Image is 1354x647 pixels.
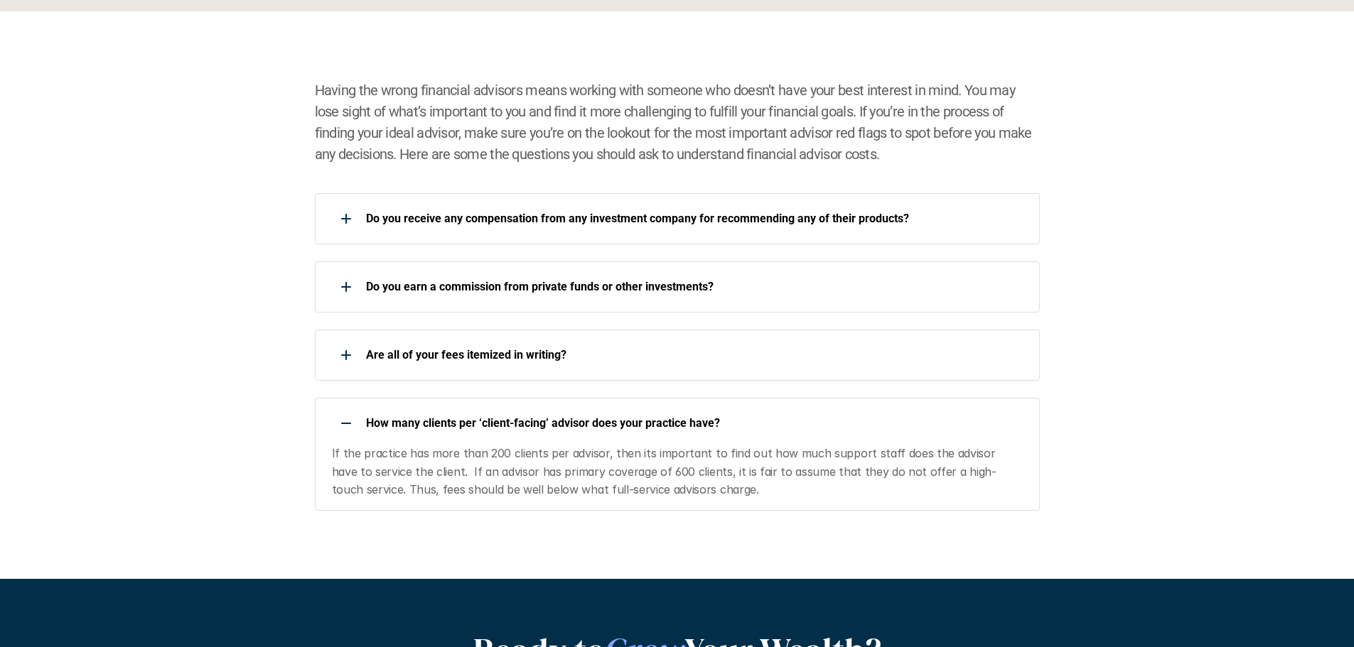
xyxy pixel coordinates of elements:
[332,445,1022,499] p: If the practice has more than 200 clients per advisor, then its important to find out how much su...
[366,348,1021,361] p: Are all of your fees itemized in writing?
[366,280,1021,293] p: Do you earn a commission from private funds or other investments?
[315,80,1040,165] h2: Having the wrong financial advisors means working with someone who doesn’t have your best interes...
[366,416,1021,430] p: How many clients per ‘client-facing’ advisor does your practice have?
[366,212,1021,225] p: Do you receive any compensation from any investment company for recommending any of their products?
